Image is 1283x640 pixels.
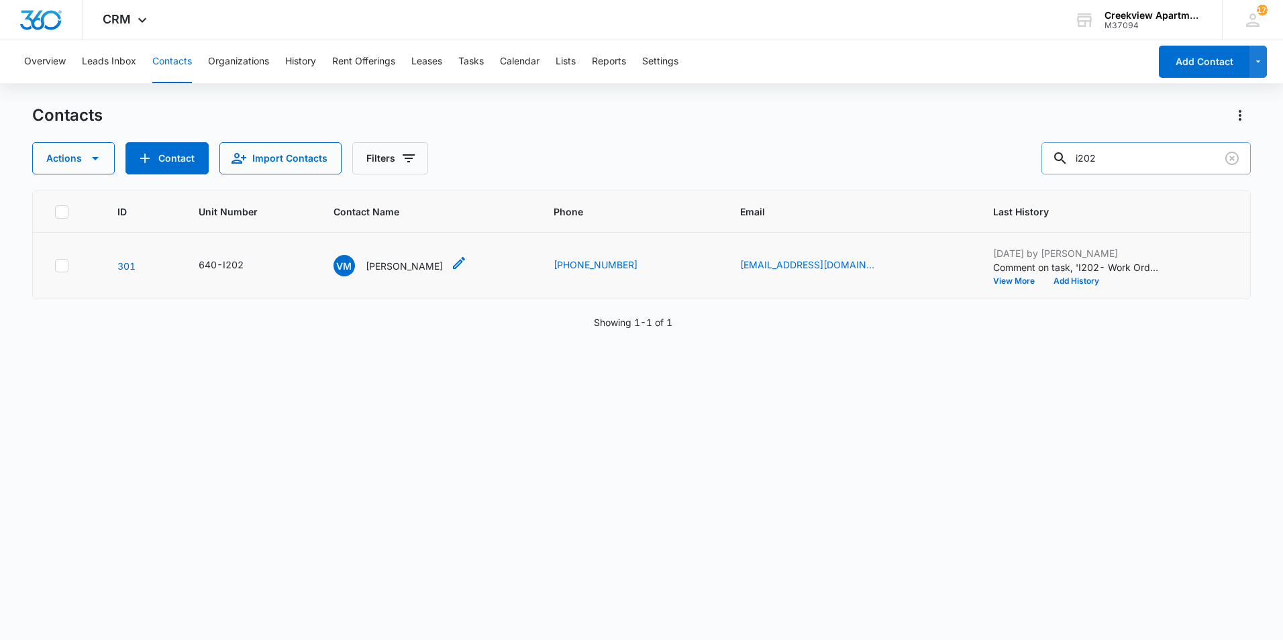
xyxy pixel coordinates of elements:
[32,105,103,125] h1: Contacts
[352,142,428,174] button: Filters
[554,205,688,219] span: Phone
[333,255,355,276] span: VM
[219,142,342,174] button: Import Contacts
[117,260,136,272] a: Navigate to contact details page for Valerye Mellum
[554,258,662,274] div: Phone - (970) 825-3747 - Select to Edit Field
[199,258,244,272] div: 640-I202
[1257,5,1268,15] span: 173
[1221,148,1243,169] button: Clear
[333,255,467,276] div: Contact Name - Valerye Mellum - Select to Edit Field
[199,205,301,219] span: Unit Number
[152,40,192,83] button: Contacts
[1041,142,1251,174] input: Search Contacts
[1105,21,1202,30] div: account id
[24,40,66,83] button: Overview
[993,205,1209,219] span: Last History
[554,258,637,272] a: [PHONE_NUMBER]
[1044,277,1109,285] button: Add History
[117,205,147,219] span: ID
[1257,5,1268,15] div: notifications count
[82,40,136,83] button: Leads Inbox
[125,142,209,174] button: Add Contact
[285,40,316,83] button: History
[556,40,576,83] button: Lists
[458,40,484,83] button: Tasks
[199,258,268,274] div: Unit Number - 640-I202 - Select to Edit Field
[740,258,899,274] div: Email - valeryelaun@gmail.com - Select to Edit Field
[1105,10,1202,21] div: account name
[500,40,540,83] button: Calendar
[32,142,115,174] button: Actions
[333,205,502,219] span: Contact Name
[740,205,941,219] span: Email
[366,259,443,273] p: [PERSON_NAME]
[993,260,1161,274] p: Comment on task, 'I202- Work Order' "Breaker was tripped, reset "
[740,258,874,272] a: [EMAIL_ADDRESS][DOMAIN_NAME]
[993,277,1044,285] button: View More
[594,315,672,329] p: Showing 1-1 of 1
[1229,105,1251,126] button: Actions
[103,12,131,26] span: CRM
[411,40,442,83] button: Leases
[332,40,395,83] button: Rent Offerings
[642,40,678,83] button: Settings
[1159,46,1249,78] button: Add Contact
[592,40,626,83] button: Reports
[993,246,1161,260] p: [DATE] by [PERSON_NAME]
[208,40,269,83] button: Organizations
